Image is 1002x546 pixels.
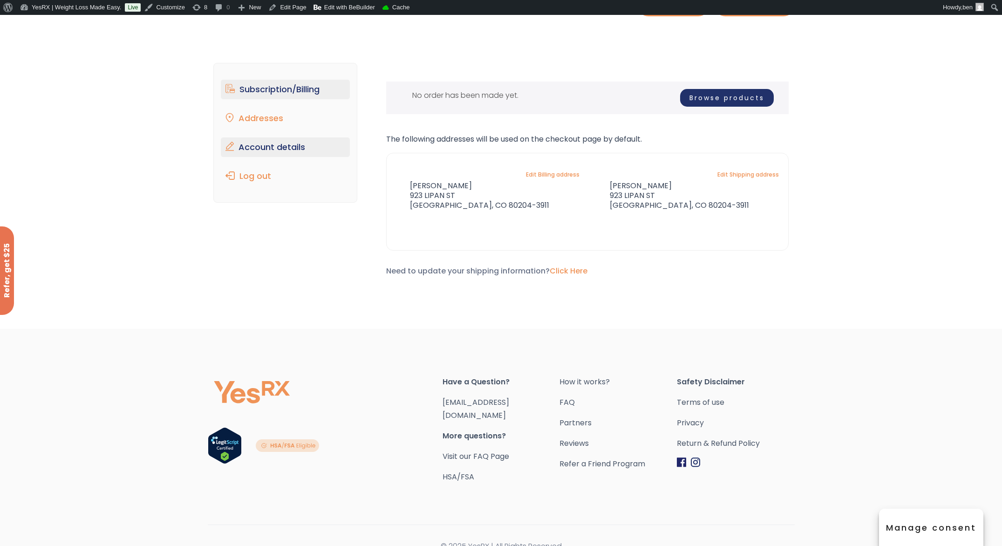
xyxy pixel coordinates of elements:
a: Log out [221,166,350,186]
a: Visit our FAQ Page [443,451,509,462]
span: Have a Question? [443,375,560,389]
a: Partners [559,416,677,430]
img: HSA-FSA [256,439,319,452]
button: Manage consent [879,509,983,546]
div: No order has been made yet. [386,82,789,114]
img: Verify Approval for www.bmimd.com [208,427,242,464]
a: Browse products [680,89,774,107]
a: Live [125,3,141,12]
span: Safety Disclaimer [677,375,794,389]
address: [PERSON_NAME] 923 LIPAN ST [GEOGRAPHIC_DATA], CO 80204-3911 [595,181,749,210]
a: Return & Refund Policy [677,437,794,450]
a: FAQ [559,396,677,409]
a: Terms of use [677,396,794,409]
nav: Account pages [213,63,357,203]
span: Need to update your shipping information? [386,266,587,276]
address: [PERSON_NAME] 923 LIPAN ST [GEOGRAPHIC_DATA], CO 80204-3911 [396,181,549,210]
a: How it works? [559,375,677,389]
a: [EMAIL_ADDRESS][DOMAIN_NAME] [443,397,509,421]
a: Edit Billing address [526,168,579,181]
img: Instagram [691,457,700,467]
span: ben [962,4,973,11]
a: HSA/FSA [443,471,474,482]
a: Reviews [559,437,677,450]
p: The following addresses will be used on the checkout page by default. [386,133,789,146]
span: More questions? [443,430,560,443]
a: Subscription/Billing [221,80,350,99]
img: Brand Logo [208,375,296,409]
a: Verify LegitScript Approval for www.bmimd.com [208,427,242,468]
a: Click Here [550,266,587,276]
img: Facebook [677,457,686,467]
a: Edit Shipping address [717,168,779,181]
a: Privacy [677,416,794,430]
a: Account details [221,137,350,157]
a: Addresses [221,109,350,128]
a: Refer a Friend Program [559,457,677,471]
